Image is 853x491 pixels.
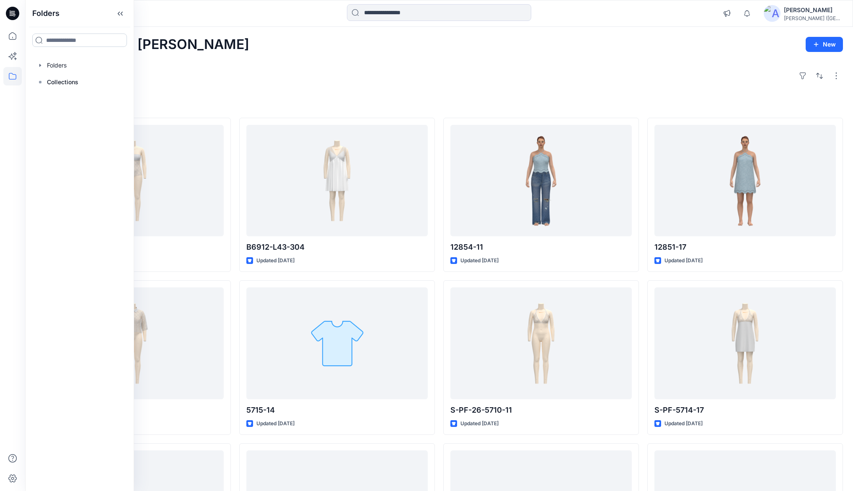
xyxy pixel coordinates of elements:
div: [PERSON_NAME] [784,5,843,15]
button: New [806,37,843,52]
p: 12854-11 [450,241,632,253]
p: S-PF-26-5710-11 [450,404,632,416]
div: [PERSON_NAME] ([GEOGRAPHIC_DATA]) Exp... [784,15,843,21]
p: Updated [DATE] [664,256,703,265]
a: 12851-17 [654,125,836,236]
p: Collections [47,77,78,87]
h2: Welcome back, [PERSON_NAME] [35,37,249,52]
p: Updated [DATE] [460,256,499,265]
a: S-PF-5714-17 [654,287,836,399]
p: S-PF-5714-17 [654,404,836,416]
p: Updated [DATE] [664,419,703,428]
p: Updated [DATE] [256,419,295,428]
a: S-PF-26-5710-11 [450,287,632,399]
a: B6912-L43-304 [246,125,428,236]
a: 12854-11 [450,125,632,236]
p: Updated [DATE] [256,256,295,265]
p: Updated [DATE] [460,419,499,428]
p: 5715-14 [246,404,428,416]
img: avatar [764,5,781,22]
h4: Styles [35,99,843,109]
p: 12851-17 [654,241,836,253]
a: 5715-14 [246,287,428,399]
p: B6912-L43-304 [246,241,428,253]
